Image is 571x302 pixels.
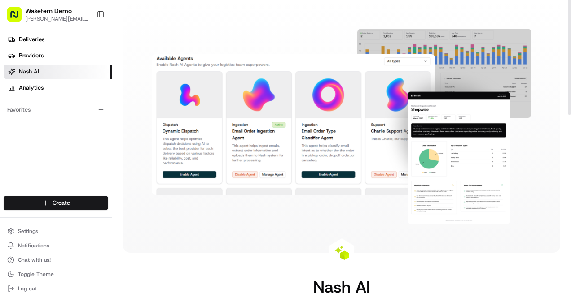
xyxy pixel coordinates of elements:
[31,85,147,94] div: Start new chat
[18,285,36,292] span: Log out
[85,129,144,138] span: API Documentation
[31,94,114,101] div: We're available if you need us!
[19,68,39,76] span: Nash AI
[9,130,16,138] div: 📗
[18,271,54,278] span: Toggle Theme
[334,246,349,260] img: Nash AI Logo
[53,199,70,207] span: Create
[23,57,148,67] input: Clear
[313,278,370,296] h1: Nash AI
[9,9,27,26] img: Nash
[25,15,89,22] button: [PERSON_NAME][EMAIL_ADDRESS][PERSON_NAME][DOMAIN_NAME]
[4,196,108,210] button: Create
[4,48,112,63] a: Providers
[19,84,44,92] span: Analytics
[72,126,148,142] a: 💻API Documentation
[4,32,112,47] a: Deliveries
[4,225,108,237] button: Settings
[9,35,163,50] p: Welcome 👋
[152,29,531,224] img: Nash AI Dashboard
[4,268,108,280] button: Toggle Theme
[19,52,44,60] span: Providers
[76,130,83,138] div: 💻
[4,282,108,295] button: Log out
[63,151,109,158] a: Powered byPylon
[18,129,69,138] span: Knowledge Base
[4,103,108,117] div: Favorites
[4,254,108,266] button: Chat with us!
[19,35,44,43] span: Deliveries
[5,126,72,142] a: 📗Knowledge Base
[18,256,51,263] span: Chat with us!
[4,239,108,252] button: Notifications
[4,4,93,25] button: Wakefern Demo[PERSON_NAME][EMAIL_ADDRESS][PERSON_NAME][DOMAIN_NAME]
[4,81,112,95] a: Analytics
[18,242,49,249] span: Notifications
[18,228,38,235] span: Settings
[153,88,163,99] button: Start new chat
[9,85,25,101] img: 1736555255976-a54dd68f-1ca7-489b-9aae-adbdc363a1c4
[25,6,72,15] button: Wakefern Demo
[89,151,109,158] span: Pylon
[4,65,112,79] a: Nash AI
